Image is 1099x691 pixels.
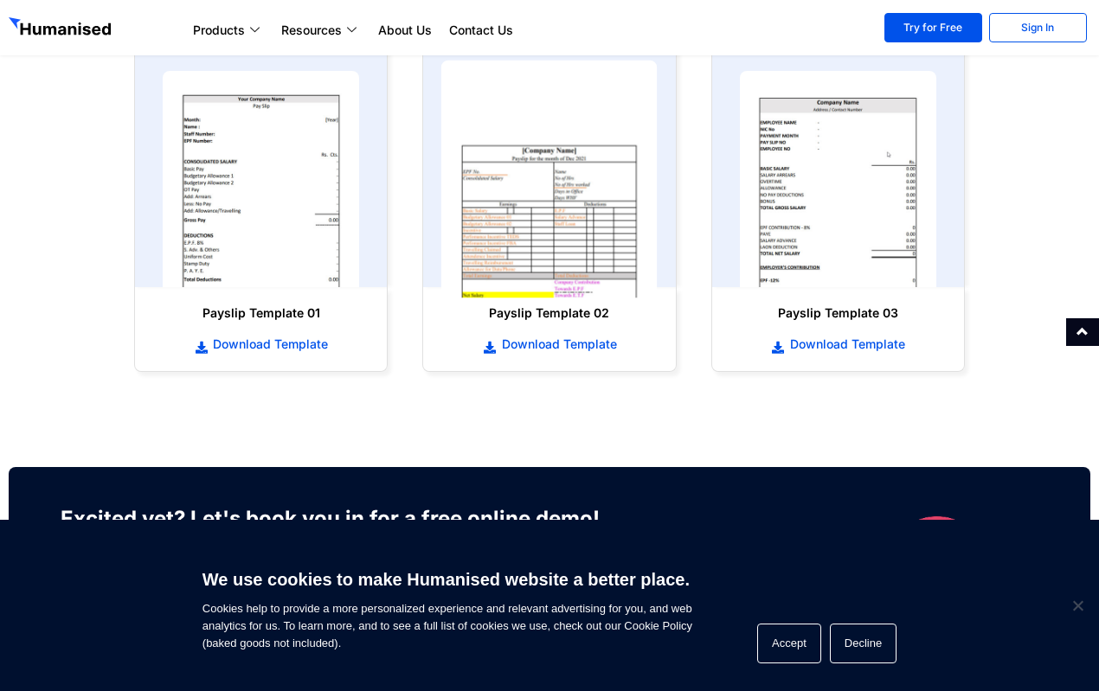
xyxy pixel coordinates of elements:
button: Accept [757,624,821,663]
span: Download Template [498,336,617,353]
h6: We use cookies to make Humanised website a better place. [202,567,692,592]
button: Decline [830,624,897,663]
span: Cookies help to provide a more personalized experience and relevant advertising for you, and web ... [202,559,692,652]
a: About Us [370,20,440,41]
span: Decline [1069,597,1086,614]
span: Download Template [786,336,905,353]
a: Contact Us [440,20,522,41]
span: Download Template [209,336,328,353]
a: Resources [273,20,370,41]
a: Products [184,20,273,41]
a: Try for Free [884,13,982,42]
a: Download Template [152,335,370,354]
h3: Excited yet? Let's book you in for a free online demo! [61,502,627,536]
a: Sign In [989,13,1087,42]
img: payslip template [163,71,359,287]
img: GetHumanised Logo [9,17,114,40]
h6: Payslip Template 03 [729,304,947,322]
img: payslip template [740,71,936,287]
a: Download Template [440,335,658,354]
h6: Payslip Template 02 [440,304,658,322]
h6: Payslip Template 01 [152,304,370,322]
a: Download Template [729,335,947,354]
img: payslip template [441,61,658,298]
